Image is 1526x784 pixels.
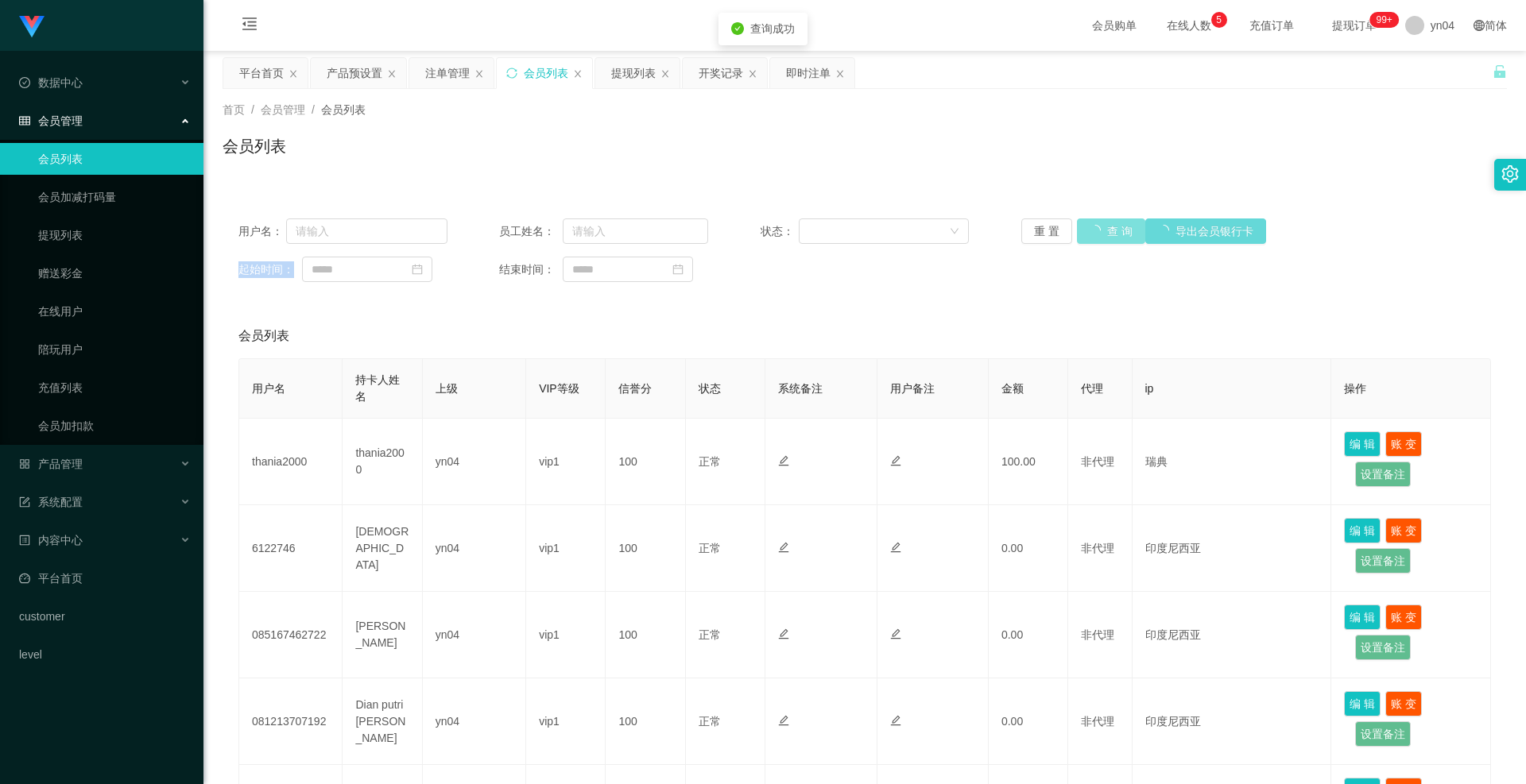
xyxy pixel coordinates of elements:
[699,58,743,88] div: 开奖记录
[327,58,382,88] div: 产品预设置
[539,382,579,395] span: VIP等级
[989,592,1068,678] td: 0.00
[239,58,284,88] div: 平台首页
[261,103,305,116] span: 会员管理
[19,535,30,546] i: 图标: profile
[1081,715,1114,728] span: 非代理
[1211,12,1227,28] sup: 5
[1001,382,1024,395] span: 金额
[1081,628,1114,641] span: 非代理
[19,562,191,594] a: 图标: dashboard平台首页
[526,592,606,678] td: vip1
[38,410,191,442] a: 会员加扣款
[660,69,670,79] i: 图标: close
[1385,604,1422,630] button: 账 变
[573,69,583,79] i: 图标: close
[1355,548,1411,574] button: 设置备注
[778,455,789,466] i: 图标: edit
[778,542,789,553] i: 图标: edit
[474,69,484,79] i: 图标: close
[238,261,302,278] span: 起始时间：
[1344,604,1381,630] button: 编 辑
[1344,431,1381,457] button: 编 辑
[1021,218,1072,244] button: 重 置
[239,592,343,678] td: 085167462722
[19,77,30,88] i: 图标: check-circle-o
[343,505,422,592] td: [DEMOGRAPHIC_DATA]
[606,505,685,592] td: 100
[289,69,298,79] i: 图标: close
[19,76,83,89] span: 数据中心
[1369,12,1398,28] sup: 267
[355,373,400,403] span: 持卡人姓名
[699,455,721,468] span: 正常
[699,715,721,728] span: 正常
[1216,12,1222,28] p: 5
[312,103,315,116] span: /
[618,382,652,395] span: 信誉分
[989,678,1068,765] td: 0.00
[778,715,789,726] i: 图标: edit
[423,678,526,765] td: yn04
[1081,382,1103,395] span: 代理
[526,505,606,592] td: vip1
[699,542,721,554] span: 正常
[1145,382,1154,395] span: ip
[1133,592,1332,678] td: 印度尼西亚
[38,295,191,327] a: 在线用户
[238,326,289,346] span: 会员列表
[1241,20,1302,31] span: 充值订单
[1344,691,1381,716] button: 编 辑
[526,678,606,765] td: vip1
[563,218,708,244] input: 请输入
[761,223,800,240] span: 状态：
[950,226,959,238] i: 图标: down
[1133,678,1332,765] td: 印度尼西亚
[611,58,656,88] div: 提现列表
[526,419,606,505] td: vip1
[425,58,470,88] div: 注单管理
[343,592,422,678] td: [PERSON_NAME]
[251,103,254,116] span: /
[699,628,721,641] span: 正常
[38,372,191,404] a: 充值列表
[890,715,901,726] i: 图标: edit
[19,639,191,670] a: level
[38,257,191,289] a: 赠送彩金
[19,601,191,632] a: customer
[38,334,191,365] a: 陪玩用户
[499,223,563,240] span: 员工姓名：
[1474,20,1485,31] i: 图标: global
[786,58,831,88] div: 即时注单
[1159,20,1219,31] span: 在线人数
[1324,20,1385,31] span: 提现订单
[423,505,526,592] td: yn04
[423,419,526,505] td: yn04
[19,458,83,470] span: 产品管理
[1344,518,1381,543] button: 编 辑
[731,22,744,35] i: icon: check-circle
[506,68,517,79] i: 图标: sync
[989,505,1068,592] td: 0.00
[19,115,30,126] i: 图标: table
[1385,691,1422,716] button: 账 变
[890,455,901,466] i: 图标: edit
[606,678,685,765] td: 100
[699,382,721,395] span: 状态
[239,419,343,505] td: thania2000
[223,103,245,116] span: 首页
[1081,455,1114,468] span: 非代理
[1355,721,1411,747] button: 设置备注
[387,69,397,79] i: 图标: close
[286,218,447,244] input: 请输入
[252,382,285,395] span: 用户名
[778,382,823,395] span: 系统备注
[1081,542,1114,554] span: 非代理
[38,181,191,213] a: 会员加减打码量
[890,542,901,553] i: 图标: edit
[223,134,286,158] h1: 会员列表
[890,628,901,639] i: 图标: edit
[672,264,684,275] i: 图标: calendar
[38,143,191,175] a: 会员列表
[750,22,795,35] span: 查询成功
